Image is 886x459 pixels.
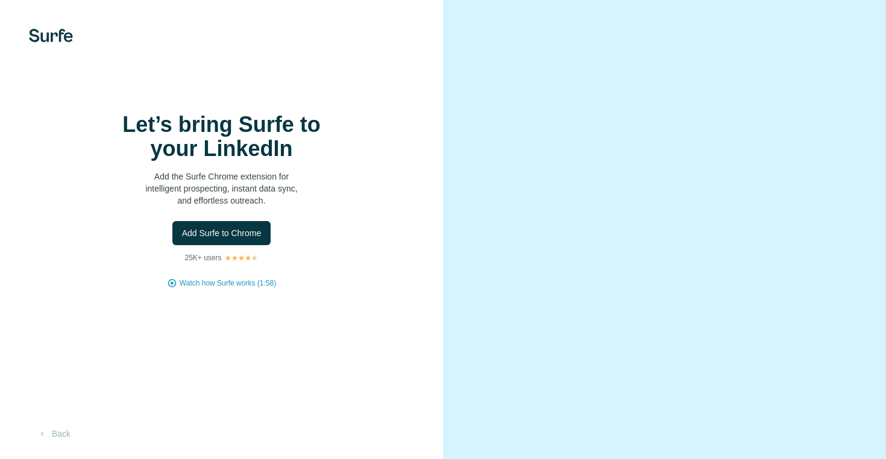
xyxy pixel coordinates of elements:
[101,170,342,207] p: Add the Surfe Chrome extension for intelligent prospecting, instant data sync, and effortless out...
[182,227,262,239] span: Add Surfe to Chrome
[101,113,342,161] h1: Let’s bring Surfe to your LinkedIn
[29,29,73,42] img: Surfe's logo
[180,278,276,289] button: Watch how Surfe works (1:58)
[184,252,221,263] p: 25K+ users
[29,423,79,445] button: Back
[224,254,259,261] img: Rating Stars
[172,221,271,245] button: Add Surfe to Chrome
